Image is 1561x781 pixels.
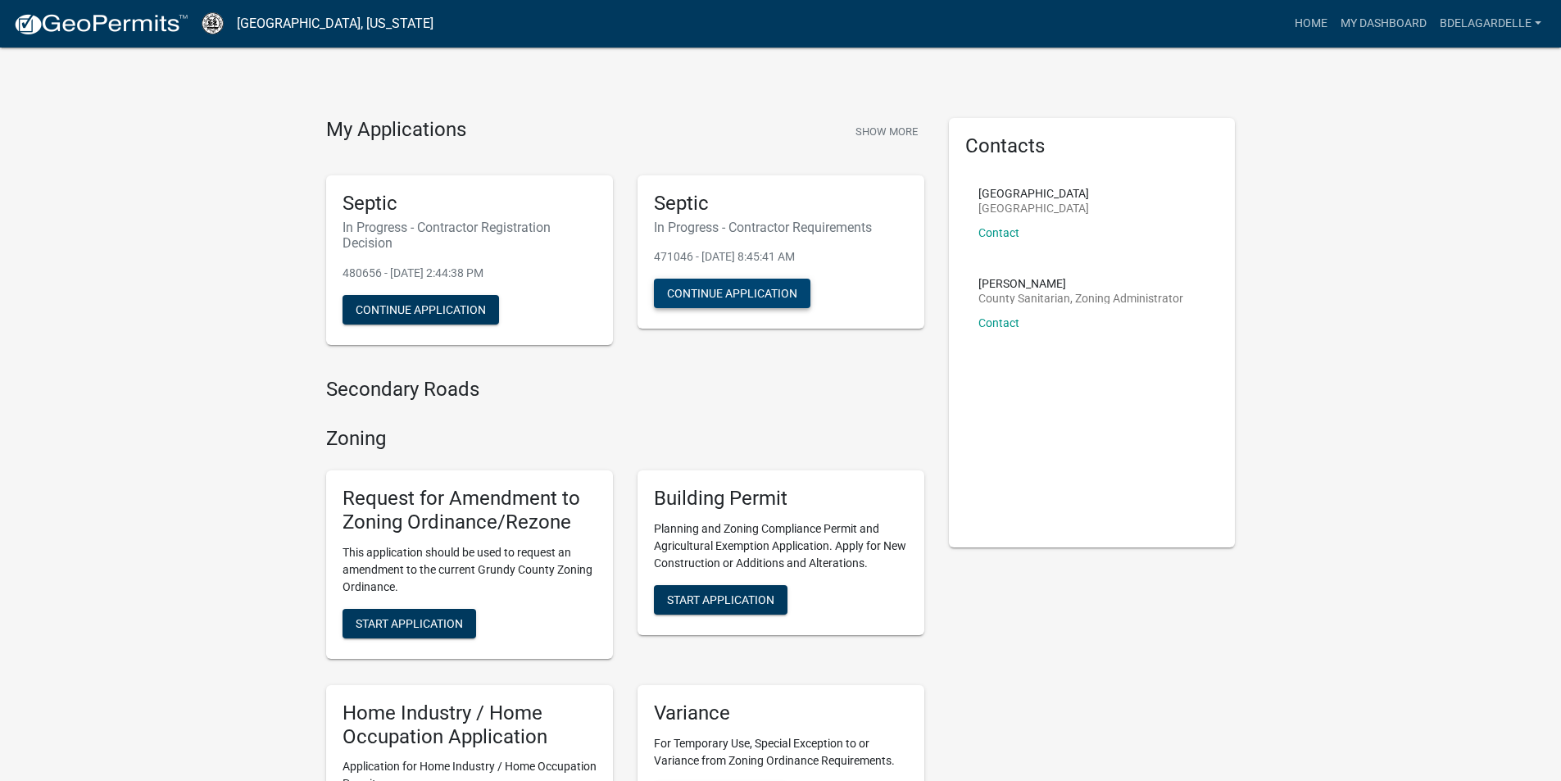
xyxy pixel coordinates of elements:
h6: In Progress - Contractor Requirements [654,220,908,235]
h4: Secondary Roads [326,378,924,402]
h5: Septic [343,192,597,216]
h5: Building Permit [654,487,908,511]
h4: My Applications [326,118,466,143]
a: Bdelagardelle [1433,8,1548,39]
p: [GEOGRAPHIC_DATA] [978,202,1089,214]
a: Contact [978,316,1019,329]
p: This application should be used to request an amendment to the current Grundy County Zoning Ordin... [343,544,597,596]
button: Show More [849,118,924,145]
img: Grundy County, Iowa [202,12,224,34]
a: My Dashboard [1334,8,1433,39]
p: For Temporary Use, Special Exception to or Variance from Zoning Ordinance Requirements. [654,735,908,770]
h5: Septic [654,192,908,216]
h5: Request for Amendment to Zoning Ordinance/Rezone [343,487,597,534]
span: Start Application [667,593,774,606]
h5: Home Industry / Home Occupation Application [343,702,597,749]
span: Start Application [356,616,463,629]
p: 480656 - [DATE] 2:44:38 PM [343,265,597,282]
p: 471046 - [DATE] 8:45:41 AM [654,248,908,266]
button: Continue Application [343,295,499,325]
button: Start Application [654,585,787,615]
h5: Contacts [965,134,1219,158]
button: Continue Application [654,279,810,308]
p: [PERSON_NAME] [978,278,1183,289]
p: Planning and Zoning Compliance Permit and Agricultural Exemption Application. Apply for New Const... [654,520,908,572]
a: Contact [978,226,1019,239]
h6: In Progress - Contractor Registration Decision [343,220,597,251]
h4: Zoning [326,427,924,451]
p: [GEOGRAPHIC_DATA] [978,188,1089,199]
h5: Variance [654,702,908,725]
a: [GEOGRAPHIC_DATA], [US_STATE] [237,10,433,38]
button: Start Application [343,609,476,638]
a: Home [1288,8,1334,39]
p: County Sanitarian, Zoning Administrator [978,293,1183,304]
